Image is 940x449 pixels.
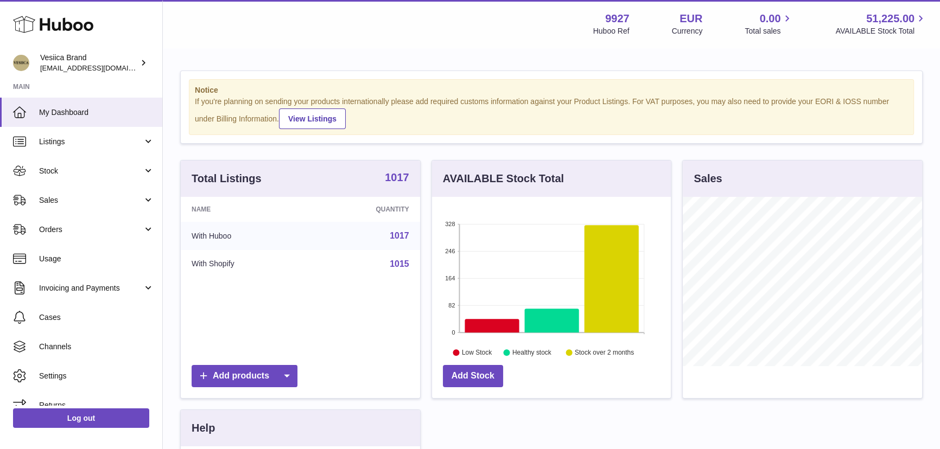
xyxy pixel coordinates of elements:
td: With Shopify [181,250,310,278]
text: 82 [448,302,455,309]
span: Stock [39,166,143,176]
span: Returns [39,400,154,410]
div: Huboo Ref [593,26,630,36]
a: 0.00 Total sales [745,11,793,36]
span: Invoicing and Payments [39,283,143,293]
text: Healthy stock [512,349,552,356]
a: Log out [13,408,149,428]
div: Vesiica Brand [40,53,138,73]
a: Add products [192,365,297,387]
a: 1017 [390,231,409,240]
span: Settings [39,371,154,381]
span: AVAILABLE Stock Total [835,26,927,36]
span: 0.00 [760,11,781,26]
span: Listings [39,137,143,147]
td: With Huboo [181,222,310,250]
a: 1015 [390,259,409,268]
strong: 9927 [605,11,630,26]
span: Cases [39,312,154,323]
img: internalAdmin-9927@internal.huboo.com [13,55,29,71]
text: 0 [452,329,455,336]
span: Total sales [745,26,793,36]
strong: Notice [195,85,908,95]
th: Quantity [310,197,420,222]
a: View Listings [279,108,346,129]
span: Usage [39,254,154,264]
strong: EUR [679,11,702,26]
h3: AVAILABLE Stock Total [443,171,564,186]
th: Name [181,197,310,222]
span: Channels [39,342,154,352]
div: Currency [672,26,703,36]
text: Low Stock [462,349,492,356]
span: Sales [39,195,143,206]
span: Orders [39,224,143,235]
strong: 1017 [385,172,409,183]
h3: Help [192,421,215,435]
text: 328 [445,221,455,227]
span: My Dashboard [39,107,154,118]
text: 164 [445,275,455,281]
div: If you're planning on sending your products internationally please add required customs informati... [195,97,908,129]
text: Stock over 2 months [575,349,634,356]
a: Add Stock [443,365,503,387]
text: 246 [445,248,455,254]
a: 1017 [385,172,409,185]
h3: Total Listings [192,171,262,186]
a: 51,225.00 AVAILABLE Stock Total [835,11,927,36]
span: [EMAIL_ADDRESS][DOMAIN_NAME] [40,63,160,72]
h3: Sales [694,171,722,186]
span: 51,225.00 [866,11,914,26]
